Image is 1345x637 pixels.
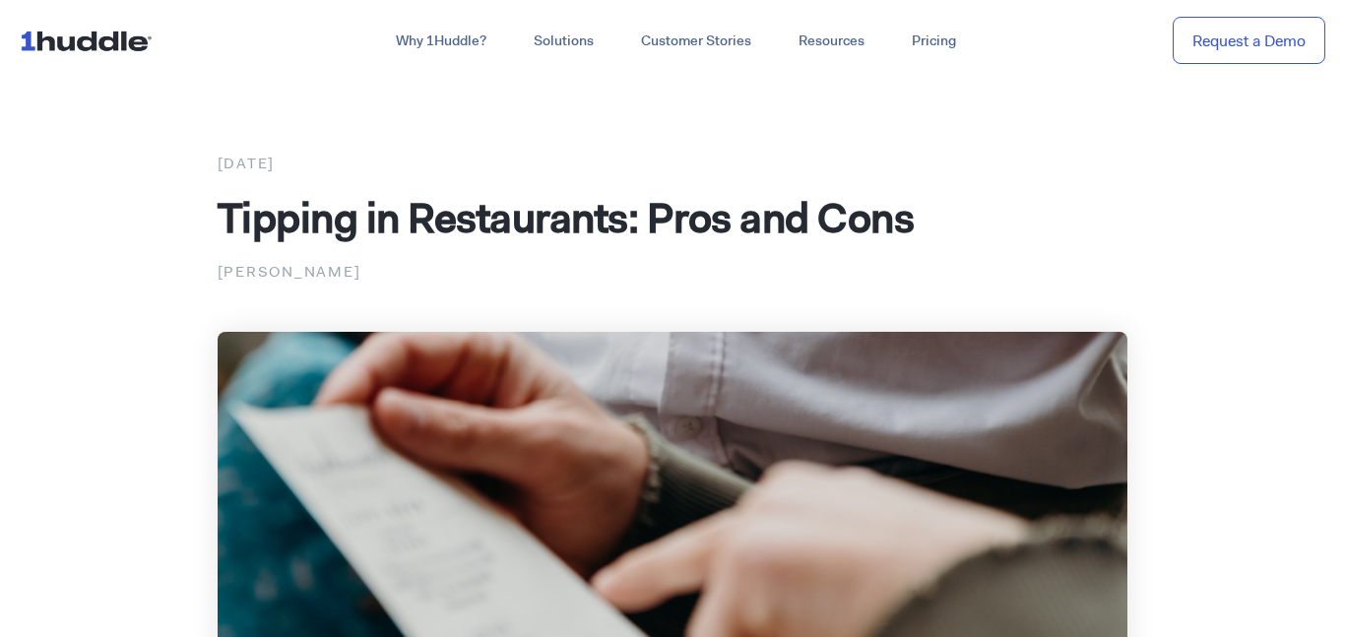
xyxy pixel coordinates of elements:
a: Why 1Huddle? [372,24,510,59]
div: [DATE] [218,151,1128,176]
img: ... [20,22,160,59]
p: [PERSON_NAME] [218,259,1128,285]
span: Tipping in Restaurants: Pros and Cons [218,190,915,245]
a: Pricing [888,24,980,59]
a: Solutions [510,24,617,59]
a: Customer Stories [617,24,775,59]
a: Resources [775,24,888,59]
a: Request a Demo [1173,17,1325,65]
